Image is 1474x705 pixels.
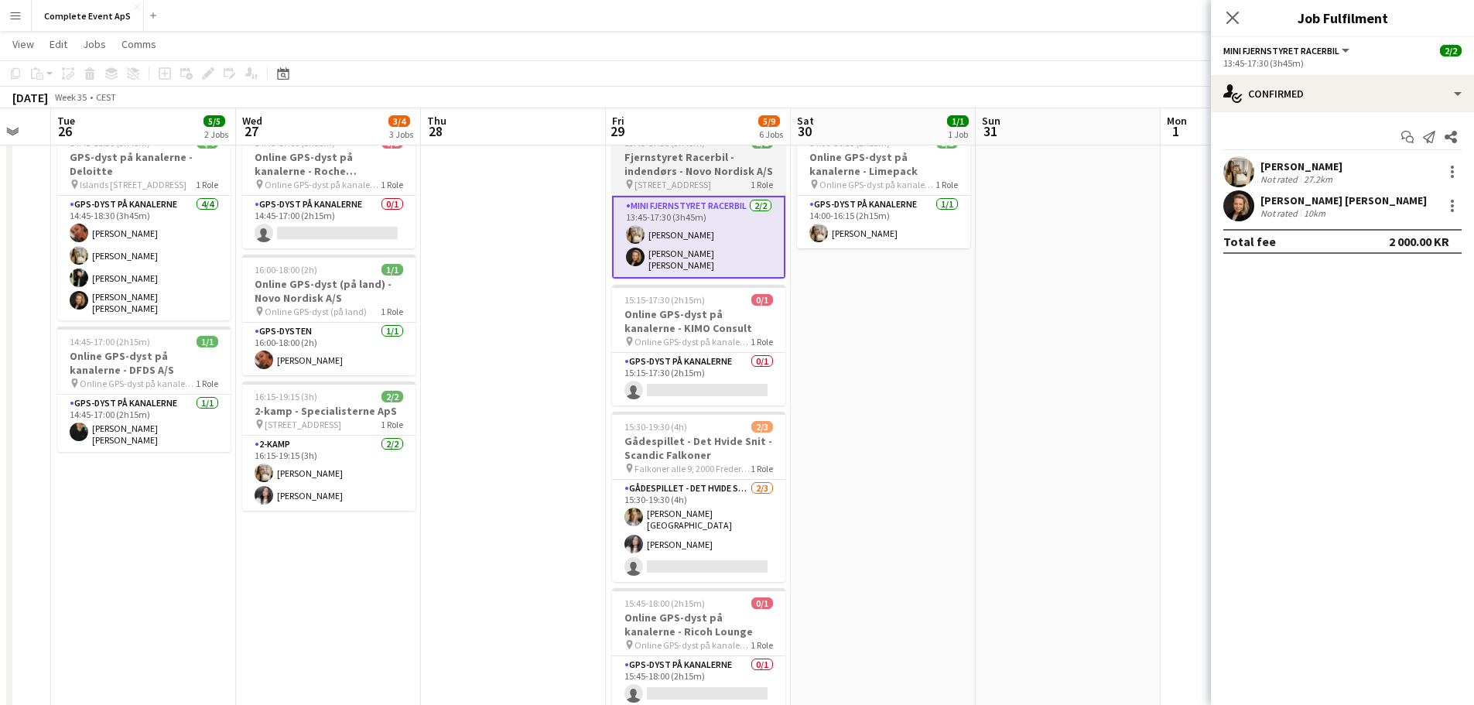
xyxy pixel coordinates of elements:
[612,150,785,178] h3: Fjernstyret Racerbil - indendørs - Novo Nordisk A/S
[115,34,162,54] a: Comms
[80,378,196,389] span: Online GPS-dyst på kanalerne
[240,122,262,140] span: 27
[265,306,367,317] span: Online GPS-dyst (på land)
[51,91,90,103] span: Week 35
[1260,173,1301,185] div: Not rated
[797,150,970,178] h3: Online GPS-dyst på kanalerne - Limepack
[1301,173,1335,185] div: 27.2km
[242,255,416,375] app-job-card: 16:00-18:00 (2h)1/1Online GPS-dyst (på land) - Novo Nordisk A/S Online GPS-dyst (på land)1 RoleGP...
[389,128,413,140] div: 3 Jobs
[242,382,416,511] app-job-card: 16:15-19:15 (3h)2/22-kamp - Specialisterne ApS [STREET_ADDRESS]1 Role2-kamp2/216:15-19:15 (3h)[PE...
[980,122,1000,140] span: 31
[634,336,751,347] span: Online GPS-dyst på kanalerne
[381,419,403,430] span: 1 Role
[427,114,446,128] span: Thu
[83,37,106,51] span: Jobs
[935,179,958,190] span: 1 Role
[196,378,218,389] span: 1 Role
[381,306,403,317] span: 1 Role
[57,395,231,452] app-card-role: GPS-dyst på kanalerne1/114:45-17:00 (2h15m)[PERSON_NAME] [PERSON_NAME]
[797,114,814,128] span: Sat
[80,179,186,190] span: Islands [STREET_ADDRESS]
[6,34,40,54] a: View
[795,122,814,140] span: 30
[751,294,773,306] span: 0/1
[57,327,231,452] app-job-card: 14:45-17:00 (2h15m)1/1Online GPS-dyst på kanalerne - DFDS A/S Online GPS-dyst på kanalerne1 RoleG...
[57,196,231,320] app-card-role: GPS-dyst på kanalerne4/414:45-18:30 (3h45m)[PERSON_NAME][PERSON_NAME][PERSON_NAME][PERSON_NAME] [...
[612,285,785,406] div: 15:15-17:30 (2h15m)0/1Online GPS-dyst på kanalerne - KIMO Consult Online GPS-dyst på kanalerne1 R...
[1389,234,1449,249] div: 2 000.00 KR
[12,37,34,51] span: View
[50,37,67,51] span: Edit
[197,336,218,347] span: 1/1
[77,34,112,54] a: Jobs
[982,114,1000,128] span: Sun
[242,277,416,305] h3: Online GPS-dyst (på land) - Novo Nordisk A/S
[242,436,416,511] app-card-role: 2-kamp2/216:15-19:15 (3h)[PERSON_NAME][PERSON_NAME]
[624,421,687,433] span: 15:30-19:30 (4h)
[425,122,446,140] span: 28
[242,323,416,375] app-card-role: GPS-dysten1/116:00-18:00 (2h)[PERSON_NAME]
[759,128,783,140] div: 6 Jobs
[203,115,225,127] span: 5/5
[634,463,751,474] span: Falkoner alle 9, 2000 Frederiksberg - Scandic Falkoner
[1260,193,1427,207] div: [PERSON_NAME] [PERSON_NAME]
[96,91,116,103] div: CEST
[612,128,785,279] app-job-card: 13:45-17:30 (3h45m)2/2Fjernstyret Racerbil - indendørs - Novo Nordisk A/S [STREET_ADDRESS]1 RoleM...
[612,480,785,582] app-card-role: Gådespillet - Det Hvide Snit2/315:30-19:30 (4h)[PERSON_NAME][GEOGRAPHIC_DATA][PERSON_NAME]
[388,115,410,127] span: 3/4
[242,114,262,128] span: Wed
[70,336,150,347] span: 14:45-17:00 (2h15m)
[43,34,74,54] a: Edit
[1164,122,1187,140] span: 1
[612,114,624,128] span: Fri
[242,196,416,248] app-card-role: GPS-dyst på kanalerne0/114:45-17:00 (2h15m)
[32,1,144,31] button: Complete Event ApS
[948,128,968,140] div: 1 Job
[612,434,785,462] h3: Gådespillet - Det Hvide Snit - Scandic Falkoner
[196,179,218,190] span: 1 Role
[634,639,751,651] span: Online GPS-dyst på kanalerne
[751,179,773,190] span: 1 Role
[797,128,970,248] app-job-card: 14:00-16:15 (2h15m)1/1Online GPS-dyst på kanalerne - Limepack Online GPS-dyst på kanalerne1 RoleG...
[242,128,416,248] app-job-card: 14:45-17:00 (2h15m)0/1Online GPS-dyst på kanalerne - Roche Diagnostics Online GPS-dyst på kanaler...
[255,391,317,402] span: 16:15-19:15 (3h)
[265,419,341,430] span: [STREET_ADDRESS]
[610,122,624,140] span: 29
[57,349,231,377] h3: Online GPS-dyst på kanalerne - DFDS A/S
[1223,57,1462,69] div: 13:45-17:30 (3h45m)
[204,128,228,140] div: 2 Jobs
[57,128,231,320] app-job-card: 14:45-18:30 (3h45m)4/4GPS-dyst på kanalerne - Deloitte Islands [STREET_ADDRESS]1 RoleGPS-dyst på ...
[751,421,773,433] span: 2/3
[624,294,705,306] span: 15:15-17:30 (2h15m)
[634,179,711,190] span: [STREET_ADDRESS]
[612,412,785,582] app-job-card: 15:30-19:30 (4h)2/3Gådespillet - Det Hvide Snit - Scandic Falkoner Falkoner alle 9, 2000 Frederik...
[612,307,785,335] h3: Online GPS-dyst på kanalerne - KIMO Consult
[381,391,403,402] span: 2/2
[57,150,231,178] h3: GPS-dyst på kanalerne - Deloitte
[819,179,935,190] span: Online GPS-dyst på kanalerne
[947,115,969,127] span: 1/1
[751,463,773,474] span: 1 Role
[1260,159,1342,173] div: [PERSON_NAME]
[751,336,773,347] span: 1 Role
[381,264,403,275] span: 1/1
[797,196,970,248] app-card-role: GPS-dyst på kanalerne1/114:00-16:15 (2h15m)[PERSON_NAME]
[55,122,75,140] span: 26
[12,90,48,105] div: [DATE]
[751,639,773,651] span: 1 Role
[265,179,381,190] span: Online GPS-dyst på kanalerne
[751,597,773,609] span: 0/1
[624,597,705,609] span: 15:45-18:00 (2h15m)
[1301,207,1329,219] div: 10km
[121,37,156,51] span: Comms
[612,611,785,638] h3: Online GPS-dyst på kanalerne - Ricoh Lounge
